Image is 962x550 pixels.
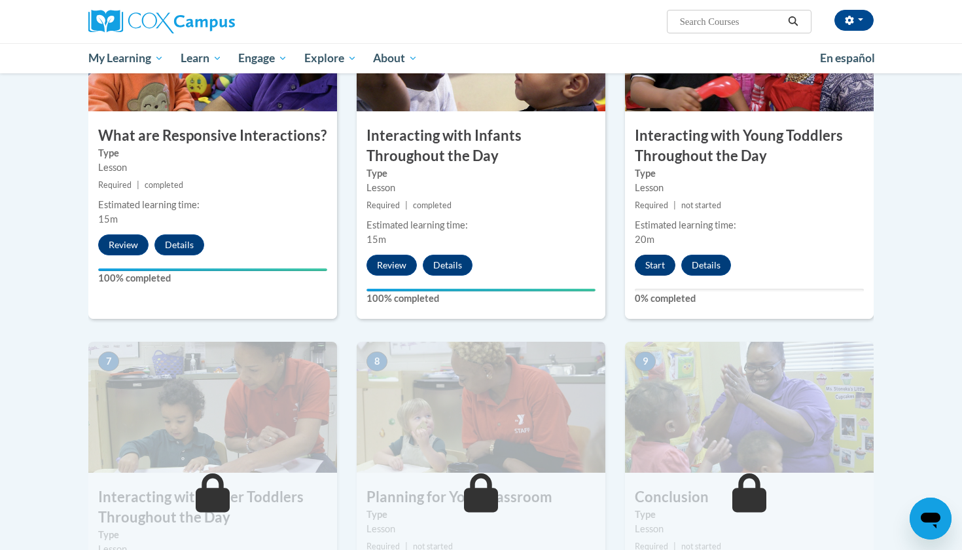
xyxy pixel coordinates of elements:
div: Estimated learning time: [635,218,864,232]
div: Estimated learning time: [366,218,596,232]
a: Engage [230,43,296,73]
span: About [373,50,418,66]
h3: Interacting with Infants Throughout the Day [357,126,605,166]
div: Lesson [635,181,864,195]
img: Course Image [357,342,605,473]
h3: Interacting with Young Toddlers Throughout the Day [625,126,874,166]
span: Engage [238,50,287,66]
a: Learn [172,43,230,73]
div: Your progress [366,289,596,291]
h3: Conclusion [625,487,874,507]
button: Review [98,234,149,255]
button: Account Settings [834,10,874,31]
label: Type [635,507,864,522]
input: Search Courses [679,14,783,29]
button: Details [423,255,472,276]
button: Search [783,14,803,29]
iframe: Button to launch messaging window [910,498,952,540]
span: 15m [366,234,386,245]
span: Required [635,200,668,210]
img: Course Image [88,342,337,473]
div: Lesson [635,522,864,536]
span: En español [820,51,875,65]
span: completed [145,180,183,190]
h3: Planning for Your Classroom [357,487,605,507]
span: 8 [366,352,387,371]
div: Main menu [69,43,893,73]
label: Type [366,507,596,522]
label: Type [366,166,596,181]
span: 20m [635,234,654,245]
label: 100% completed [366,291,596,306]
span: Required [366,200,400,210]
span: My Learning [88,50,164,66]
button: Review [366,255,417,276]
span: Required [98,180,132,190]
img: Course Image [625,342,874,473]
label: Type [98,528,327,542]
button: Start [635,255,675,276]
span: | [405,200,408,210]
div: Estimated learning time: [98,198,327,212]
label: Type [98,146,327,160]
label: 0% completed [635,291,864,306]
div: Lesson [366,522,596,536]
div: Lesson [98,160,327,175]
span: completed [413,200,452,210]
a: En español [811,45,883,72]
span: 9 [635,352,656,371]
span: Explore [304,50,357,66]
a: My Learning [80,43,172,73]
img: Cox Campus [88,10,235,33]
span: 15m [98,213,118,225]
h3: Interacting with Older Toddlers Throughout the Day [88,487,337,528]
button: Details [154,234,204,255]
label: 100% completed [98,271,327,285]
a: Cox Campus [88,10,337,33]
a: About [365,43,427,73]
span: | [673,200,676,210]
span: 7 [98,352,119,371]
div: Your progress [98,268,327,271]
h3: What are Responsive Interactions? [88,126,337,146]
a: Explore [296,43,365,73]
span: | [137,180,139,190]
label: Type [635,166,864,181]
span: not started [681,200,721,210]
span: Learn [181,50,222,66]
div: Lesson [366,181,596,195]
button: Details [681,255,731,276]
